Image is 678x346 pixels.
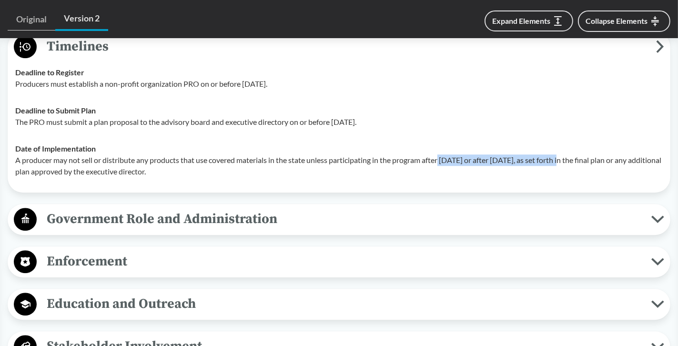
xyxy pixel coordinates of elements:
[15,78,663,90] p: Producers must establish a non-profit organization PRO on or before [DATE].
[15,144,96,153] strong: Date of Implementation
[11,207,667,232] button: Government Role and Administration
[11,35,667,59] button: Timelines
[15,68,84,77] strong: Deadline to Register
[11,292,667,316] button: Education and Outreach
[37,293,651,315] span: Education and Outreach
[11,250,667,274] button: Enforcement
[15,116,663,128] p: The PRO must submit a plan proposal to the advisory board and executive directory on or before [D...
[578,10,670,32] button: Collapse Elements
[37,36,656,57] span: Timelines
[8,9,55,31] a: Original
[15,106,96,115] strong: Deadline to Submit Plan
[15,154,663,177] p: A producer may not sell or distribute any products that use covered materials in the state unless...
[37,251,651,272] span: Enforcement
[37,208,651,230] span: Government Role and Administration
[55,8,108,31] a: Version 2
[485,10,573,31] button: Expand Elements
